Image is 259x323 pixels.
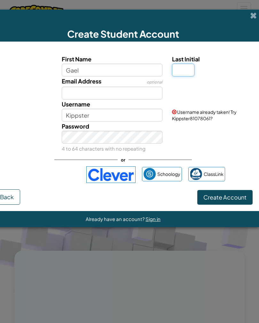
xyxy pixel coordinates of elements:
span: ClassLink [204,169,224,179]
span: or [118,155,129,164]
img: schoology.png [144,168,156,180]
span: Username already taken! Try Kippster81078061? [172,109,237,121]
span: Already have an account? [86,216,145,222]
span: Last Initial [172,55,200,63]
img: clever-logo-blue.png [86,166,136,183]
img: classlink-logo-small.png [190,168,202,180]
button: Create Account [197,190,253,205]
span: Create Account [203,193,247,201]
a: Sign in [145,216,161,222]
iframe: Sign in with Google Button [18,168,83,182]
span: Email Address [62,77,101,85]
small: 4 to 64 characters with no repeating [62,146,145,152]
span: Create Student Account [67,28,179,40]
span: Username [62,100,90,108]
div: Sign in with Google. Opens in new tab [21,168,80,182]
span: First Name [62,55,91,63]
span: Password [62,122,89,130]
span: optional [147,80,162,84]
span: Schoology [157,169,180,179]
